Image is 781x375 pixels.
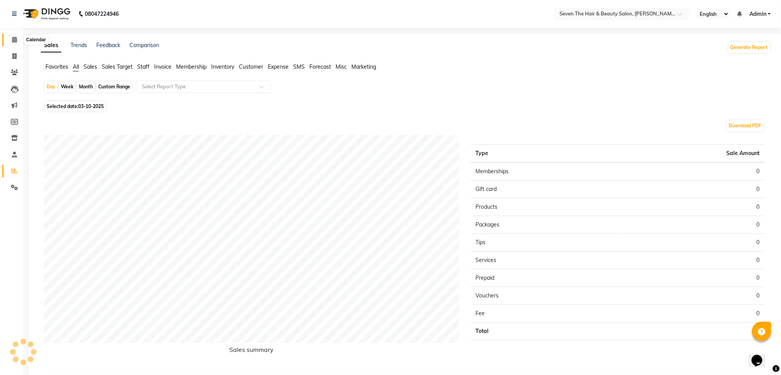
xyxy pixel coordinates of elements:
[129,42,159,49] a: Comparison
[727,120,764,131] button: Download PDF
[618,305,764,323] td: 0
[471,216,618,234] td: Packages
[102,63,133,70] span: Sales Target
[471,234,618,252] td: Tips
[73,63,79,70] span: All
[749,10,766,18] span: Admin
[471,323,618,340] td: Total
[239,63,263,70] span: Customer
[71,42,87,49] a: Trends
[618,323,764,340] td: 0
[618,287,764,305] td: 0
[24,35,48,45] div: Calendar
[20,3,72,25] img: logo
[293,63,305,70] span: SMS
[618,162,764,181] td: 0
[749,344,773,367] iframe: chat widget
[96,81,132,92] div: Custom Range
[268,63,289,70] span: Expense
[44,346,459,356] h6: Sales summary
[351,63,376,70] span: Marketing
[77,81,95,92] div: Month
[471,162,618,181] td: Memberships
[729,42,770,53] button: Generate Report
[471,198,618,216] td: Products
[471,269,618,287] td: Prepaid
[45,101,106,111] span: Selected date:
[59,81,76,92] div: Week
[618,269,764,287] td: 0
[618,145,764,163] th: Sale Amount
[137,63,149,70] span: Staff
[336,63,347,70] span: Misc
[45,81,57,92] div: Day
[618,181,764,198] td: 0
[154,63,171,70] span: Invoice
[471,252,618,269] td: Services
[471,181,618,198] td: Gift card
[309,63,331,70] span: Forecast
[176,63,207,70] span: Membership
[618,216,764,234] td: 0
[84,63,97,70] span: Sales
[618,198,764,216] td: 0
[78,103,104,109] span: 03-10-2025
[85,3,119,25] b: 08047224946
[618,252,764,269] td: 0
[618,234,764,252] td: 0
[45,63,68,70] span: Favorites
[471,305,618,323] td: Fee
[96,42,120,49] a: Feedback
[471,145,618,163] th: Type
[471,287,618,305] td: Vouchers
[211,63,234,70] span: Inventory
